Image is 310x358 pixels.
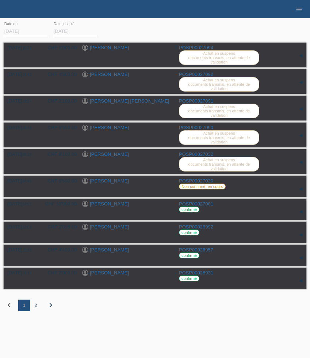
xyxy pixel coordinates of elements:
a: POSP00027001 [179,201,213,207]
div: étendre/coller [295,276,306,286]
label: confirmé [179,207,199,212]
div: CHF 4'400.00 [42,247,77,253]
i: chevron_right [46,301,55,309]
div: CHF 8'500.00 [42,178,77,184]
div: CHF 2'100.00 [42,98,77,104]
div: étendre/coller [295,157,306,168]
div: [DATE] [7,224,37,230]
a: POSP00027030 [179,178,213,184]
a: POSP00027092 [179,72,213,77]
div: [DATE] [7,125,37,130]
a: POSP00027090 [179,125,213,130]
div: étendre/coller [295,253,306,263]
div: CHF 5'950.00 [42,125,77,130]
div: 2 [30,300,42,311]
div: [DATE] [7,201,37,207]
label: Non confirmé, en cours [179,184,226,189]
a: POSP00027094 [179,45,213,50]
span: 09:43 [22,73,31,77]
a: POSP00027032 [179,151,213,157]
div: CHF 2'000.00 [42,270,77,276]
a: [PERSON_NAME] [90,270,129,276]
i: chevron_left [5,301,14,309]
div: étendre/coller [295,184,306,195]
a: [PERSON_NAME] [90,224,129,230]
div: [DATE] [7,72,37,77]
a: POSP00026992 [179,224,213,230]
a: [PERSON_NAME] [PERSON_NAME] [90,98,169,104]
span: 09:18 [22,126,31,130]
span: 12:03 [22,225,31,229]
i: menu [295,6,303,13]
a: [PERSON_NAME] [90,151,129,157]
div: [DATE] [7,270,37,276]
div: 1 [18,300,30,311]
div: [DATE] [7,98,37,104]
span: 15:13 [22,248,31,252]
label: confirmé [179,253,199,258]
label: Achat en suspens documents transmis, en attente de validation [179,157,259,172]
div: [DATE] [7,151,37,157]
div: CHF 9'100.00 [42,151,77,157]
div: CHF 2'095.00 [42,224,77,230]
label: Achat en suspens documents transmis, en attente de validation [179,130,259,145]
a: [PERSON_NAME] [90,125,129,130]
div: [DATE] [7,178,37,184]
span: 04:49 [22,179,31,183]
span: 14:01 [22,202,31,206]
div: [DATE] [7,45,37,50]
span: 09:16 [22,271,31,275]
span: 09:32 [22,153,31,157]
a: POSP00026931 [179,270,213,276]
a: POSP00026957 [179,247,213,253]
a: POSP00027091 [179,98,213,104]
label: Achat en suspens documents transmis, en attente de validation [179,104,259,118]
label: confirmé [179,276,199,281]
a: [PERSON_NAME] [90,45,129,50]
span: 10:28 [22,46,31,50]
div: CHF 1'000.00 [42,45,77,50]
label: Achat en suspens documents transmis, en attente de validation [179,77,259,92]
a: [PERSON_NAME] [90,178,129,184]
span: 09:27 [22,99,31,103]
label: confirmé [179,230,199,235]
a: [PERSON_NAME] [90,72,129,77]
label: Achat en suspens documents transmis, en attente de validation [179,50,259,65]
div: CHF 4'500.00 [42,72,77,77]
a: [PERSON_NAME] [90,247,129,253]
div: étendre/coller [295,207,306,218]
div: étendre/coller [295,130,306,141]
div: étendre/coller [295,104,306,115]
a: [PERSON_NAME] [90,201,129,207]
a: menu [292,7,306,11]
div: CHF 10'000.00 [42,201,77,207]
div: étendre/coller [295,77,306,88]
div: étendre/coller [295,230,306,240]
div: étendre/coller [295,50,306,61]
div: [DATE] [7,247,37,253]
